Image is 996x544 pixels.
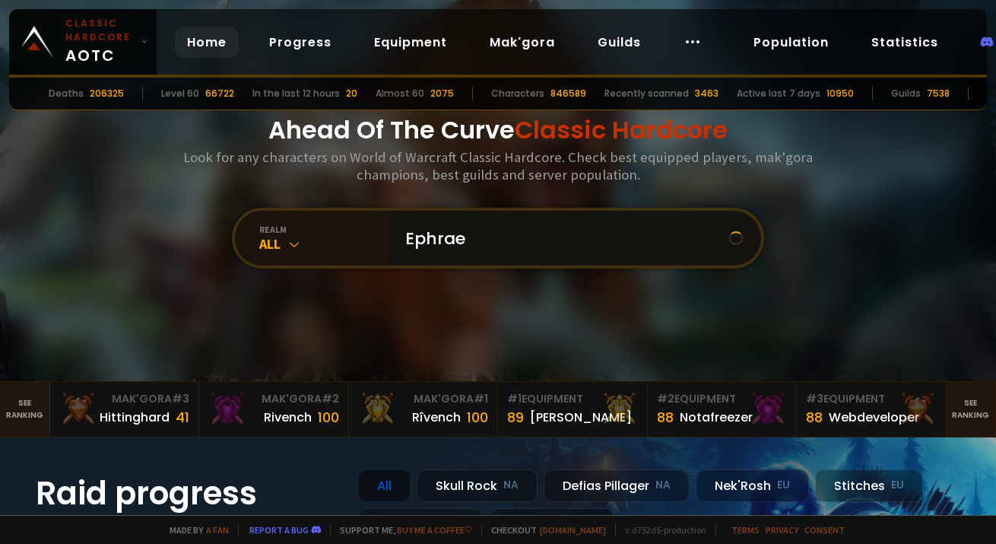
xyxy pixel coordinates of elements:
div: Recently scanned [604,87,689,100]
a: Statistics [859,27,950,58]
div: 20 [346,87,357,100]
span: # 1 [507,391,522,406]
span: Checkout [481,524,606,536]
div: 846589 [550,87,586,100]
div: Hittinghard [100,408,170,427]
div: Doomhowl [358,508,484,541]
a: Mak'Gora#1Rîvench100 [349,382,499,437]
div: In the last 12 hours [252,87,340,100]
div: Equipment [806,391,937,407]
div: 100 [318,407,339,428]
div: 2075 [430,87,454,100]
a: a fan [206,524,229,536]
small: Classic Hardcore [65,17,135,44]
a: Mak'gora [477,27,567,58]
div: 66722 [205,87,234,100]
a: Progress [257,27,344,58]
h1: Raid progress [36,469,340,517]
a: Buy me a coffee [397,524,472,536]
div: Active last 7 days [737,87,820,100]
div: 41 [176,407,189,428]
div: 88 [657,407,674,428]
h1: Ahead Of The Curve [268,112,728,148]
span: Classic Hardcore [515,113,728,147]
div: 206325 [90,87,124,100]
div: 10950 [826,87,854,100]
input: Search a character... [396,211,729,266]
div: Skull Rock [417,469,538,502]
span: v. d752d5 - production [615,524,706,536]
span: # 2 [657,391,674,406]
div: Nek'Rosh [696,469,809,502]
div: Mak'Gora [358,391,489,407]
a: Privacy [766,524,798,536]
div: Defias Pillager [544,469,690,502]
div: Mak'Gora [208,391,339,407]
a: Classic HardcoreAOTC [9,9,157,75]
div: Almost 60 [376,87,424,100]
a: [DOMAIN_NAME] [540,524,606,536]
div: Level 60 [161,87,199,100]
a: #2Equipment88Notafreezer [648,382,798,437]
div: All [259,235,387,253]
small: EU [891,478,904,493]
div: 7538 [927,87,950,100]
div: Deaths [49,87,84,100]
span: # 1 [474,391,488,406]
span: Made by [160,524,229,536]
a: Report a bug [249,524,309,536]
div: 3463 [695,87,718,100]
div: Equipment [657,391,788,407]
span: # 2 [322,391,339,406]
a: Population [741,27,841,58]
div: Characters [491,87,544,100]
div: Guilds [891,87,921,100]
small: NA [503,478,519,493]
div: Soulseeker [490,508,614,541]
div: realm [259,224,387,235]
a: Equipment [362,27,459,58]
span: # 3 [172,391,189,406]
div: Stitches [815,469,923,502]
div: 88 [806,407,823,428]
small: EU [777,478,790,493]
span: Support me, [330,524,472,536]
a: Guilds [585,27,653,58]
h3: Look for any characters on World of Warcraft Classic Hardcore. Check best equipped players, mak'g... [177,148,819,183]
a: Mak'Gora#2Rivench100 [199,382,349,437]
div: Mak'Gora [59,391,190,407]
div: All [358,469,411,502]
small: NA [655,478,671,493]
a: #1Equipment89[PERSON_NAME] [498,382,648,437]
div: Rivench [264,408,312,427]
div: 100 [467,407,488,428]
div: Webdeveloper [829,408,919,427]
a: Home [175,27,239,58]
a: Mak'Gora#3Hittinghard41 [50,382,200,437]
a: Consent [804,524,845,536]
a: Terms [731,524,760,536]
div: 89 [507,407,524,428]
span: # 3 [806,391,823,406]
div: [PERSON_NAME] [530,408,632,427]
div: Notafreezer [680,408,753,427]
div: Equipment [507,391,638,407]
span: AOTC [65,17,135,67]
a: #3Equipment88Webdeveloper [797,382,947,437]
div: Rîvench [412,408,461,427]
